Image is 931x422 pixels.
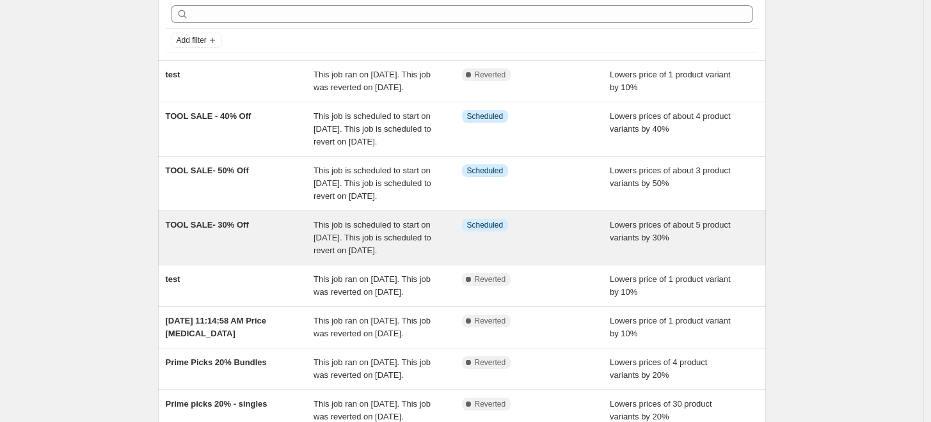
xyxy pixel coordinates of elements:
button: Add filter [171,33,222,48]
span: This job is scheduled to start on [DATE]. This job is scheduled to revert on [DATE]. [314,166,431,201]
span: Lowers price of 1 product variant by 10% [610,316,731,338]
span: Prime Picks 20% Bundles [166,357,267,367]
span: This job ran on [DATE]. This job was reverted on [DATE]. [314,357,431,380]
span: Add filter [177,35,207,45]
span: Prime picks 20% - singles [166,399,267,409]
span: This job is scheduled to start on [DATE]. This job is scheduled to revert on [DATE]. [314,220,431,255]
span: test [166,274,180,284]
span: TOOL SALE - 40% Off [166,111,251,121]
span: Reverted [475,316,506,326]
span: This job ran on [DATE]. This job was reverted on [DATE]. [314,274,431,297]
span: Reverted [475,70,506,80]
span: Lowers prices of about 5 product variants by 30% [610,220,731,242]
span: [DATE] 11:14:58 AM Price [MEDICAL_DATA] [166,316,267,338]
span: This job is scheduled to start on [DATE]. This job is scheduled to revert on [DATE]. [314,111,431,146]
span: Lowers price of 1 product variant by 10% [610,70,731,92]
span: Lowers prices of 30 product variants by 20% [610,399,712,421]
span: Scheduled [467,220,504,230]
span: Lowers prices of 4 product variants by 20% [610,357,707,380]
span: TOOL SALE- 30% Off [166,220,249,230]
span: Reverted [475,274,506,285]
span: test [166,70,180,79]
span: Lowers prices of about 3 product variants by 50% [610,166,731,188]
span: Lowers price of 1 product variant by 10% [610,274,731,297]
span: Reverted [475,399,506,409]
span: TOOL SALE- 50% Off [166,166,249,175]
span: This job ran on [DATE]. This job was reverted on [DATE]. [314,70,431,92]
span: Scheduled [467,166,504,176]
span: This job ran on [DATE]. This job was reverted on [DATE]. [314,316,431,338]
span: Lowers prices of about 4 product variants by 40% [610,111,731,134]
span: Scheduled [467,111,504,121]
span: This job ran on [DATE]. This job was reverted on [DATE]. [314,399,431,421]
span: Reverted [475,357,506,368]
